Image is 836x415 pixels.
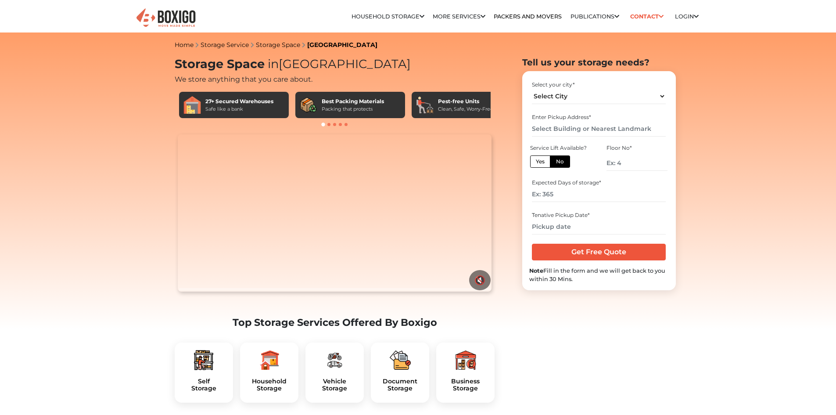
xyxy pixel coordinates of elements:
[443,378,488,393] a: BusinessStorage
[175,41,194,49] a: Home
[433,13,485,20] a: More services
[532,121,666,137] input: Select Building or Nearest Landmark
[247,378,291,393] a: HouseholdStorage
[135,7,197,29] img: Boxigo
[606,155,667,171] input: Ex: 4
[532,244,666,260] input: Get Free Quote
[175,75,312,83] span: We store anything that you care about.
[205,97,273,105] div: 27+ Secured Warehouses
[183,96,201,114] img: 27+ Secured Warehouses
[416,96,434,114] img: Pest-free Units
[307,41,377,49] a: [GEOGRAPHIC_DATA]
[268,57,279,71] span: in
[324,350,345,371] img: boxigo_packers_and_movers_plan
[532,81,666,89] div: Select your city
[532,113,666,121] div: Enter Pickup Address
[322,105,384,113] div: Packing that protects
[522,57,676,68] h2: Tell us your storage needs?
[494,13,562,20] a: Packers and Movers
[352,13,424,20] a: Household Storage
[438,105,493,113] div: Clean, Safe, Worry-Free
[182,378,226,393] a: SelfStorage
[312,378,357,393] a: VehicleStorage
[175,57,495,72] h1: Storage Space
[322,97,384,105] div: Best Packing Materials
[550,155,570,168] label: No
[606,144,667,152] div: Floor No
[258,350,280,371] img: boxigo_packers_and_movers_plan
[628,10,667,23] a: Contact
[675,13,699,20] a: Login
[530,144,591,152] div: Service Lift Available?
[469,270,491,290] button: 🔇
[532,219,666,235] input: Pickup date
[300,96,317,114] img: Best Packing Materials
[247,378,291,393] h5: Household Storage
[378,378,422,393] a: DocumentStorage
[193,350,214,371] img: boxigo_packers_and_movers_plan
[201,41,249,49] a: Storage Service
[532,211,666,219] div: Tenative Pickup Date
[205,105,273,113] div: Safe like a bank
[570,13,619,20] a: Publications
[265,57,411,71] span: [GEOGRAPHIC_DATA]
[312,378,357,393] h5: Vehicle Storage
[529,267,669,283] div: Fill in the form and we will get back to you within 30 Mins.
[182,378,226,393] h5: Self Storage
[256,41,300,49] a: Storage Space
[438,97,493,105] div: Pest-free Units
[530,155,550,168] label: Yes
[443,378,488,393] h5: Business Storage
[175,317,495,328] h2: Top Storage Services Offered By Boxigo
[532,187,666,202] input: Ex: 365
[532,179,666,187] div: Expected Days of storage
[390,350,411,371] img: boxigo_packers_and_movers_plan
[455,350,476,371] img: boxigo_packers_and_movers_plan
[178,134,492,292] video: Your browser does not support the video tag.
[378,378,422,393] h5: Document Storage
[529,267,543,274] b: Note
